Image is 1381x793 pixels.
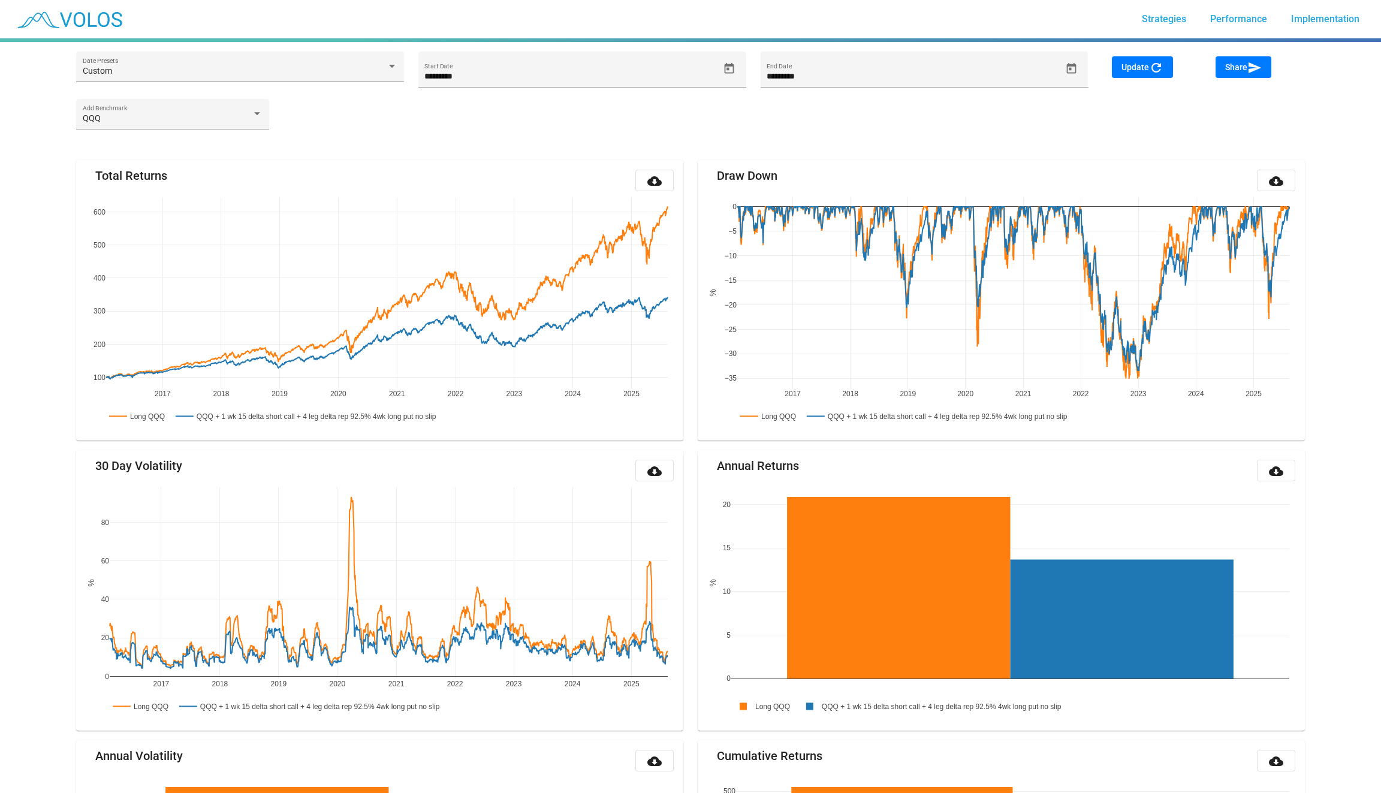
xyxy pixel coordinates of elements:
[1269,174,1283,188] mat-icon: cloud_download
[717,750,822,762] mat-card-title: Cumulative Returns
[1282,8,1369,30] a: Implementation
[1225,62,1262,72] span: Share
[10,4,128,34] img: blue_transparent.png
[647,174,662,188] mat-icon: cloud_download
[647,754,662,768] mat-icon: cloud_download
[647,464,662,478] mat-icon: cloud_download
[83,66,112,76] span: Custom
[1210,13,1267,25] span: Performance
[95,750,183,762] mat-card-title: Annual Volatility
[1132,8,1196,30] a: Strategies
[1247,61,1262,75] mat-icon: send
[1291,13,1359,25] span: Implementation
[1061,58,1082,79] button: Open calendar
[1269,754,1283,768] mat-icon: cloud_download
[1112,56,1173,78] button: Update
[1121,62,1163,72] span: Update
[1149,61,1163,75] mat-icon: refresh
[1201,8,1277,30] a: Performance
[717,170,777,182] mat-card-title: Draw Down
[1142,13,1186,25] span: Strategies
[717,460,799,472] mat-card-title: Annual Returns
[83,113,101,123] span: QQQ
[95,460,182,472] mat-card-title: 30 Day Volatility
[1269,464,1283,478] mat-icon: cloud_download
[1216,56,1271,78] button: Share
[95,170,167,182] mat-card-title: Total Returns
[719,58,740,79] button: Open calendar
